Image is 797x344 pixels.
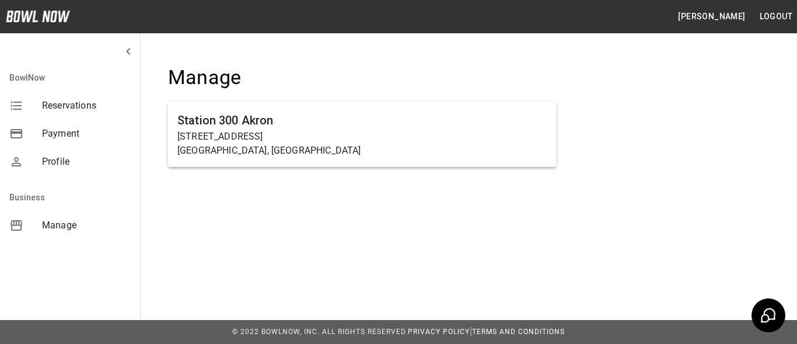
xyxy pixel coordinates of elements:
[177,111,547,130] h6: Station 300 Akron
[408,328,470,336] a: Privacy Policy
[168,65,556,90] h4: Manage
[472,328,565,336] a: Terms and Conditions
[232,328,408,336] span: © 2022 BowlNow, Inc. All Rights Reserved.
[6,11,70,22] img: logo
[177,144,547,158] p: [GEOGRAPHIC_DATA], [GEOGRAPHIC_DATA]
[755,6,797,27] button: Logout
[673,6,750,27] button: [PERSON_NAME]
[42,155,131,169] span: Profile
[177,130,547,144] p: [STREET_ADDRESS]
[42,218,131,232] span: Manage
[42,127,131,141] span: Payment
[42,99,131,113] span: Reservations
